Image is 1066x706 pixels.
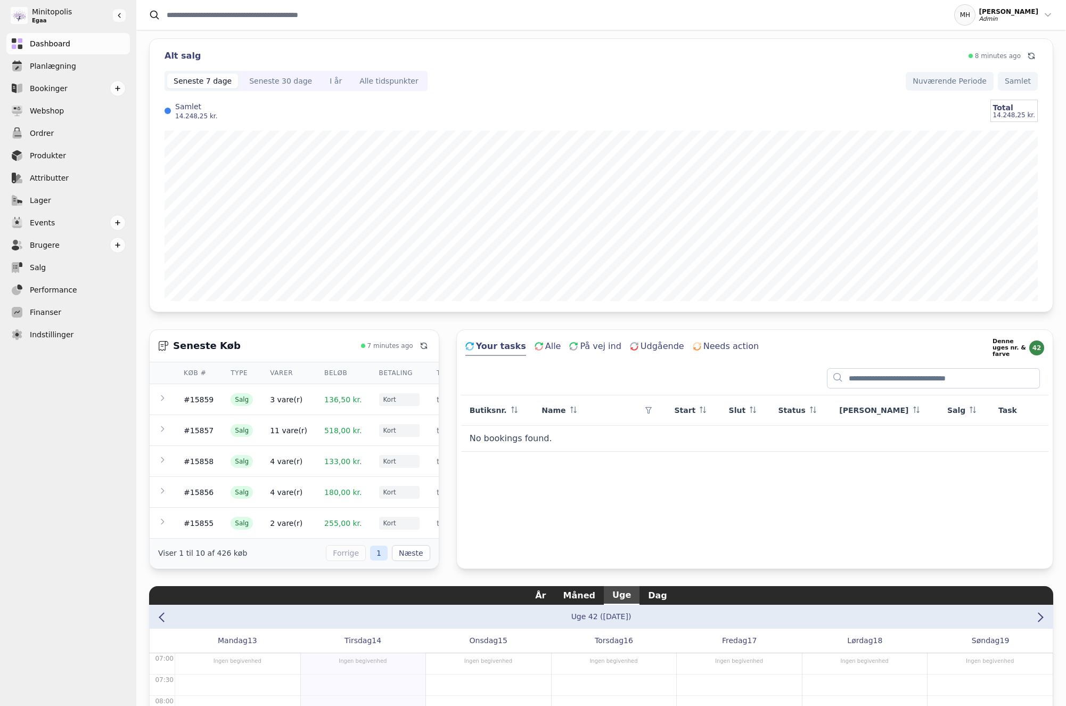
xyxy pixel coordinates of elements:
[805,653,924,665] div: Ingen begivenhed
[321,71,351,91] button: I år
[324,426,362,435] span: 518,00 kr.
[595,635,624,646] span: Torsdag
[324,519,362,528] span: 255,00 kr.
[324,488,362,497] span: 180,00 kr.
[555,586,604,605] button: Måned view
[580,340,621,353] span: På vej ind
[178,653,297,665] div: Ingen begivenhed
[30,173,69,184] span: Attributter
[993,111,1035,119] div: 14.248,25 kr.
[913,76,987,87] span: Nuværende Periode
[30,307,61,318] span: Finanser
[571,612,632,621] button: Go to month view
[372,635,381,646] span: 14
[527,586,554,605] button: År view
[345,635,372,646] span: Tirsdag
[461,426,1048,452] td: No bookings found.
[639,586,676,605] button: Dag view
[30,106,64,117] span: Webshop
[270,394,307,405] div: 3 vare(r)
[30,150,66,161] span: Produkter
[873,635,883,646] span: 18
[6,212,130,233] a: Events
[30,217,55,229] span: Events
[304,653,423,665] div: Ingen begivenhed
[6,234,130,256] a: Brugere
[624,635,633,646] span: 16
[156,609,170,624] button: Previous week
[722,635,747,646] span: Fredag
[222,362,261,384] th: Type
[1025,50,1038,62] button: Refresh data
[6,145,130,166] a: Produkter
[158,548,247,558] div: Viser 1 til 10 af 426 køb
[165,71,241,91] button: Seneste 7 dage
[359,76,419,86] div: Alle tidspunkter
[429,653,548,665] div: Ingen begivenhed
[316,362,370,384] th: Beløb
[979,7,1038,16] div: [PERSON_NAME]
[184,425,214,436] div: #15857
[270,456,307,467] div: 4 vare(r)
[241,71,321,91] button: Seneste 30 dage
[6,123,130,144] a: Ordrer
[218,635,248,646] span: Mandag
[998,405,1017,416] span: Task
[270,425,307,436] div: 11 vare(r)
[417,339,430,352] button: Refresh data
[30,38,70,50] span: Dashboard
[231,517,253,530] span: Salg
[231,393,253,406] span: Salg
[1000,635,1010,646] span: 19
[379,517,420,530] div: Kort
[379,455,420,468] div: Kort
[6,167,130,189] a: Attributter
[231,455,253,468] span: Salg
[184,487,214,498] div: #15856
[428,362,522,384] th: Tid
[30,262,46,273] span: Salg
[270,518,307,529] div: 2 vare(r)
[993,338,1027,358] span: Denne uges nr. & farve
[261,362,316,384] th: Varer
[231,424,253,437] span: Salg
[1005,76,1031,87] span: Samlet
[535,340,561,356] button: Alle
[330,76,342,86] div: I år
[173,338,241,353] h3: Seneste Køb
[569,340,621,356] button: På vej ind
[947,405,965,416] span: Salg
[370,546,388,561] span: 1
[470,405,507,416] span: Butiksnr.
[155,697,174,705] span: 08:00
[839,405,908,416] span: [PERSON_NAME]
[630,340,684,356] button: Udgående
[371,362,429,384] th: Betaling
[155,655,174,662] span: 07:00
[954,4,1053,26] button: MH[PERSON_NAME]Admin
[6,302,130,323] a: Finanser
[324,395,362,404] span: 136,50 kr.
[155,676,174,684] span: 07:30
[6,279,130,301] a: Performance
[641,340,684,353] span: Udgående
[979,16,1038,22] div: Admin
[545,340,561,353] span: Alle
[498,635,507,646] span: 15
[165,50,969,62] div: Alt salg
[906,72,994,91] button: Nuværende Periode
[428,508,522,539] td: tirs. [DATE] 15.10.02
[679,653,799,665] div: Ingen begivenhed
[113,9,126,22] button: Gør sidebaren større eller mindre
[930,653,1049,665] div: Ingen begivenhed
[30,240,60,251] span: Brugere
[6,190,130,211] a: Lager
[1029,340,1044,355] div: 42
[693,340,759,356] button: Needs action
[998,72,1038,91] button: Samlet
[379,393,420,406] div: Kort
[326,545,366,561] button: Forrige
[184,518,214,529] div: #15855
[30,195,51,206] span: Lager
[248,635,257,646] span: 13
